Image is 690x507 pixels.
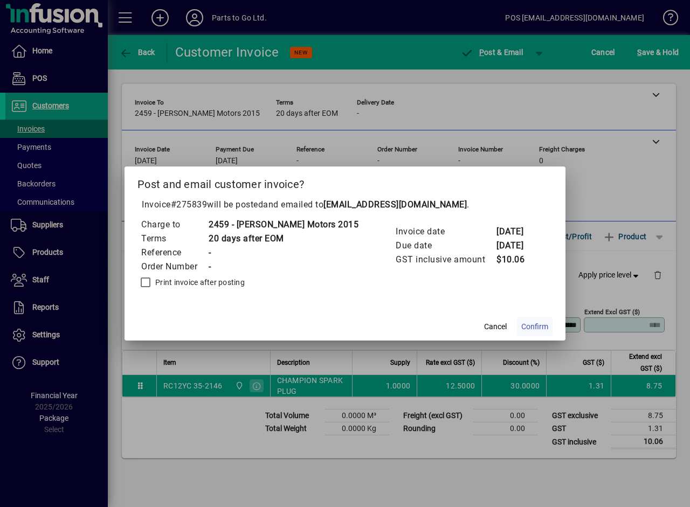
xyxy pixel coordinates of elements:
[496,239,539,253] td: [DATE]
[395,253,496,267] td: GST inclusive amount
[478,317,513,336] button: Cancel
[141,232,208,246] td: Terms
[263,199,467,210] span: and emailed to
[484,321,507,332] span: Cancel
[395,239,496,253] td: Due date
[208,246,358,260] td: -
[496,253,539,267] td: $10.06
[208,260,358,274] td: -
[141,246,208,260] td: Reference
[137,198,553,211] p: Invoice will be posted .
[141,260,208,274] td: Order Number
[496,225,539,239] td: [DATE]
[171,199,208,210] span: #275839
[141,218,208,232] td: Charge to
[153,277,245,288] label: Print invoice after posting
[521,321,548,332] span: Confirm
[208,218,358,232] td: 2459 - [PERSON_NAME] Motors 2015
[517,317,553,336] button: Confirm
[125,166,565,198] h2: Post and email customer invoice?
[323,199,467,210] b: [EMAIL_ADDRESS][DOMAIN_NAME]
[208,232,358,246] td: 20 days after EOM
[395,225,496,239] td: Invoice date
